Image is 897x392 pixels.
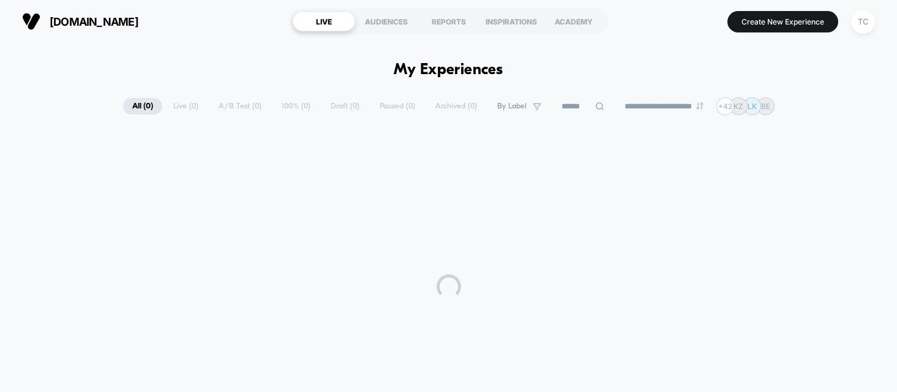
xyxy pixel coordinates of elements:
span: [DOMAIN_NAME] [50,15,138,28]
div: INSPIRATIONS [480,12,542,31]
img: Visually logo [22,12,40,31]
p: LK [748,102,757,111]
h1: My Experiences [394,61,503,79]
button: [DOMAIN_NAME] [18,12,142,31]
div: ACADEMY [542,12,605,31]
span: All ( 0 ) [123,98,162,115]
p: BE [761,102,770,111]
div: REPORTS [418,12,480,31]
div: LIVE [293,12,355,31]
div: AUDIENCES [355,12,418,31]
div: TC [851,10,875,34]
p: KZ [734,102,743,111]
div: + 42 [716,97,734,115]
button: TC [847,9,879,34]
span: By Label [497,102,527,111]
button: Create New Experience [727,11,838,32]
img: end [696,102,704,110]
